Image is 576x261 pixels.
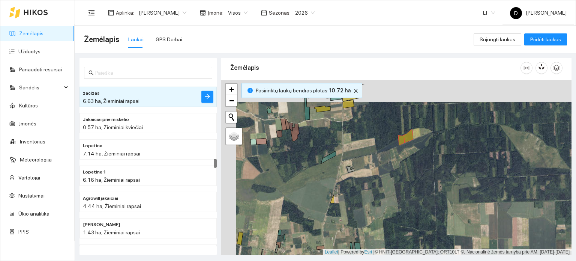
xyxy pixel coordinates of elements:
span: search [88,70,94,75]
button: menu-fold [84,5,99,20]
button: Sujungti laukus [474,33,521,45]
span: layout [108,10,114,16]
span: D [514,7,518,19]
span: 6.16 ha, Žieminiai rapsai [83,177,140,183]
span: 2026 [295,7,315,18]
span: Žemėlapis [84,33,119,45]
span: Pasirinktų laukų bendras plotas : [256,86,351,95]
span: close [352,88,360,94]
span: Prie girininko [83,221,120,228]
span: 4.44 ha, Žieminiai rapsai [83,203,141,209]
button: column-width [520,62,532,74]
span: LT [483,7,495,18]
a: Layers [226,128,242,145]
span: info-circle [247,88,253,93]
button: close [351,86,360,95]
a: Meteorologija [20,157,52,163]
span: Aplinka : [116,9,134,17]
a: Ūkio analitika [18,211,49,217]
a: Pridėti laukus [524,36,567,42]
span: zacizas [83,90,99,97]
div: GPS Darbai [156,35,182,44]
button: Pridėti laukus [524,33,567,45]
a: Panaudoti resursai [19,66,62,72]
span: menu-fold [88,9,95,16]
span: 6.63 ha, Žieminiai rapsai [83,98,139,104]
span: | [373,249,375,255]
span: Visos [228,7,247,18]
span: Įmonė : [208,9,223,17]
a: Įmonės [19,121,36,127]
span: column-width [521,65,532,71]
span: + [229,84,234,94]
span: 0.57 ha, Žieminiai kviečiai [83,124,143,130]
span: Pridėti laukus [530,35,561,44]
a: Žemėlapis [19,30,43,36]
a: PPIS [18,229,29,235]
a: Nustatymai [18,193,45,199]
span: calendar [261,10,267,16]
span: Sujungti laukus [480,35,515,44]
span: Lopetine 1 [83,169,106,176]
span: Sandėlis [19,80,62,95]
span: Dovydas Baršauskas [139,7,186,18]
a: Sujungti laukus [474,36,521,42]
a: Zoom in [226,84,237,95]
span: 1.43 ha, Žieminiai rapsai [83,229,140,235]
span: arrow-right [204,94,210,101]
span: Agrowill jakaiciai [83,195,118,202]
b: 10.72 ha [328,88,351,94]
a: Kultūros [19,103,38,109]
span: shop [200,10,206,16]
input: Paieška [95,69,208,77]
a: Esri [364,249,372,255]
a: Leaflet [325,249,338,255]
a: Užduotys [18,48,40,54]
button: arrow-right [201,91,213,103]
button: Initiate a new search [226,112,237,123]
a: Zoom out [226,95,237,106]
a: Vartotojai [18,175,40,181]
div: Žemėlapis [230,57,520,78]
span: 7.14 ha, Žieminiai rapsai [83,151,140,157]
div: | Powered by © HNIT-[GEOGRAPHIC_DATA]; ORT10LT ©, Nacionalinė žemės tarnyba prie AM, [DATE]-[DATE] [323,249,571,255]
div: Laukai [128,35,144,44]
span: − [229,96,234,105]
span: Jakaiciai prie miskelio [83,116,129,123]
span: [PERSON_NAME] [510,10,567,16]
span: Sezonas : [269,9,291,17]
span: Lopetine [83,142,102,149]
a: Inventorius [20,139,45,145]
